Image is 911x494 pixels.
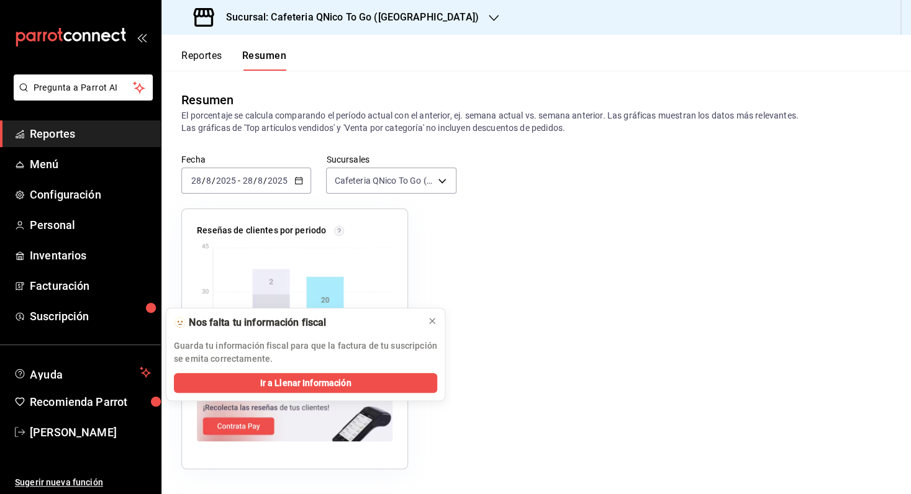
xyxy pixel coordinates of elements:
[216,10,479,25] h3: Sucursal: Cafeteria QNico To Go ([GEOGRAPHIC_DATA])
[334,174,433,187] span: Cafeteria QNico To Go ([GEOGRAPHIC_DATA])
[30,125,151,142] span: Reportes
[30,308,151,325] span: Suscripción
[191,176,202,186] input: --
[263,176,267,186] span: /
[267,176,288,186] input: ----
[197,224,326,237] p: Reseñas de clientes por periodo
[242,176,253,186] input: --
[212,176,215,186] span: /
[30,247,151,264] span: Inventarios
[202,176,206,186] span: /
[257,176,263,186] input: --
[9,90,153,103] a: Pregunta a Parrot AI
[174,316,417,330] div: 🫥 Nos falta tu información fiscal
[326,155,456,164] label: Sucursales
[174,373,437,393] button: Ir a Llenar Información
[15,476,151,489] span: Sugerir nueva función
[215,176,237,186] input: ----
[30,186,151,203] span: Configuración
[30,424,151,441] span: [PERSON_NAME]
[260,377,351,390] span: Ir a Llenar Información
[242,50,286,71] button: Resumen
[30,217,151,233] span: Personal
[30,365,135,380] span: Ayuda
[137,32,147,42] button: open_drawer_menu
[174,339,437,366] p: Guarda tu información fiscal para que la factura de tu suscripción se emita correctamente.
[30,393,151,410] span: Recomienda Parrot
[181,50,286,71] div: navigation tabs
[253,176,256,186] span: /
[34,81,134,94] span: Pregunta a Parrot AI
[181,50,222,71] button: Reportes
[238,176,240,186] span: -
[181,109,891,134] p: El porcentaje se calcula comparando el período actual con el anterior, ej. semana actual vs. sema...
[30,156,151,173] span: Menú
[14,74,153,101] button: Pregunta a Parrot AI
[206,176,212,186] input: --
[181,155,311,164] label: Fecha
[181,91,233,109] div: Resumen
[30,277,151,294] span: Facturación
